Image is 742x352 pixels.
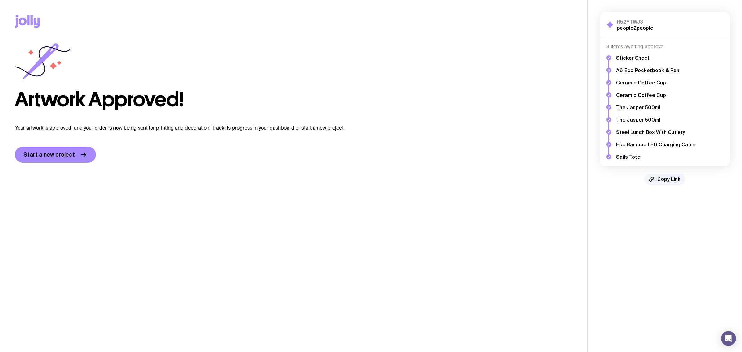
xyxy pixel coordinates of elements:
[15,147,96,163] a: Start a new project
[23,151,75,158] span: Start a new project
[657,176,680,182] span: Copy Link
[15,90,573,109] h1: Artwork Approved!
[616,117,696,123] h5: The Jasper 500ml
[644,174,685,185] button: Copy Link
[616,55,696,61] h5: Sticker Sheet
[721,331,736,346] div: Open Intercom Messenger
[616,141,696,148] h5: Eco Bamboo LED Charging Cable
[616,67,696,73] h5: A6 Eco Pocketbook & Pen
[616,92,696,98] h5: Ceramic Coffee Cup
[616,129,696,135] h5: Steel Lunch Box With Cutlery
[606,44,723,50] h4: 9 items awaiting approval
[617,19,653,25] h3: R52YTWJ3
[616,79,696,86] h5: Ceramic Coffee Cup
[15,124,573,132] p: Your artwork is approved, and your order is now being sent for printing and decoration. Track its...
[617,25,653,31] h2: people2people
[616,154,696,160] h5: Sails Tote
[616,104,696,110] h5: The Jasper 500ml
